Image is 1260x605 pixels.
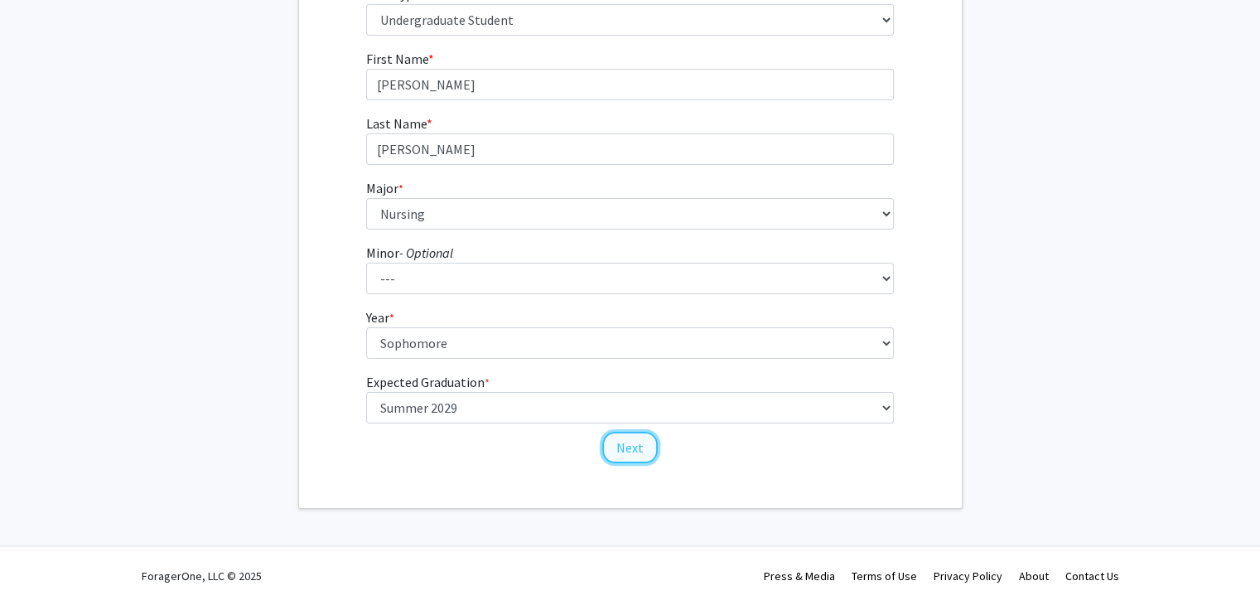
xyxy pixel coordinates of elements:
label: Expected Graduation [366,372,490,392]
iframe: Chat [12,530,70,593]
label: Major [366,178,403,198]
a: Contact Us [1065,569,1119,583]
a: Terms of Use [852,569,917,583]
label: Minor [366,243,453,263]
a: Privacy Policy [934,569,1002,583]
label: Year [366,307,394,327]
div: ForagerOne, LLC © 2025 [142,547,262,605]
a: About [1019,569,1049,583]
i: - Optional [399,244,453,261]
button: Next [602,432,658,463]
span: Last Name [366,115,427,132]
a: Press & Media [764,569,835,583]
span: First Name [366,51,428,67]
